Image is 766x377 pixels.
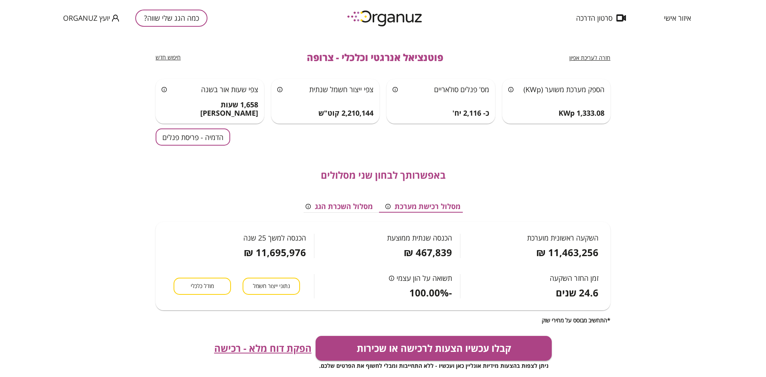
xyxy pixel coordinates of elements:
span: 467,839 ₪ [404,247,452,258]
span: 1,658 שעות [PERSON_NAME] [162,101,258,118]
span: -100.00% [409,287,452,298]
button: חזרה לעריכת אפיון [569,54,610,62]
span: 24.6 שנים [556,287,598,298]
span: צפי ייצור חשמל שנתית [309,85,373,94]
span: חיפוש חדש [156,53,181,61]
button: יועץ Organuz [63,13,119,23]
button: מסלול השכרת הגג [299,201,379,213]
span: זמן החזר השקעה [550,274,598,282]
span: מודל כלכלי [191,282,214,290]
span: באפשרותך לבחון שני מסלולים [321,170,446,181]
span: 11,463,256 ₪ [536,247,598,258]
span: יועץ Organuz [63,14,110,22]
span: 1,333.08 KWp [559,109,604,118]
span: פוטנציאל אנרגטי וכלכלי - צרופה [307,52,443,63]
img: logo [342,7,429,29]
button: מודל כלכלי [174,278,231,295]
button: הדמיה - פריסת פנלים [156,128,230,146]
span: מס' פנלים סולאריים [434,85,489,94]
span: 11,695,976 ₪ [244,247,306,258]
span: ניתן לצפות בהצעות מידיות אונליין כאן ועכשיו - ללא התחייבות ומבלי לחשוף את הפרטים שלכם. [319,362,549,369]
span: חזרה לעריכת אפיון [569,54,610,61]
button: כמה הגג שלי שווה? [135,10,207,27]
button: הפקת דוח מלא - רכישה [214,343,312,354]
span: 2,210,144 קוט"ש [318,109,373,118]
span: סרטון הדרכה [576,14,612,22]
button: חיפוש חדש [156,54,181,61]
button: קבלו עכשיו הצעות לרכישה או שכירות [316,336,552,361]
button: סרטון הדרכה [564,14,638,22]
span: השקעה ראשונית מוערכת [527,234,598,242]
span: כ- 2,116 יח' [452,109,489,118]
span: הכנסה למשך 25 שנה [243,234,306,242]
span: *התחשיב מבוסס על מחירי שוק [542,317,610,324]
button: נתוני ייצור חשמל [243,278,300,295]
span: תשואה על הון עצמי [397,274,452,282]
button: איזור אישי [652,14,703,22]
span: איזור אישי [664,14,691,22]
span: צפי שעות אור בשנה [201,85,258,94]
span: הספק מערכת משוער (KWp) [523,85,604,94]
button: מסלול רכישת מערכת [379,201,467,213]
span: הכנסה שנתית ממוצעת [387,234,452,242]
span: נתוני ייצור חשמל [253,282,290,290]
